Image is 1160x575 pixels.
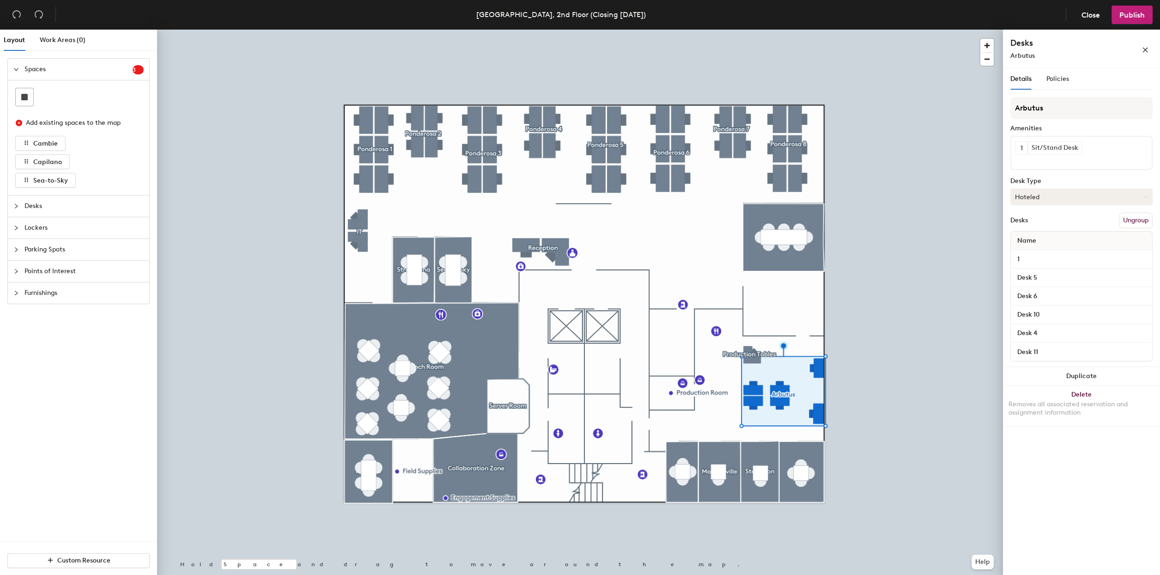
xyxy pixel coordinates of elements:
span: Parking Spots [24,239,144,260]
div: Desks [1010,217,1028,224]
span: 1 [1020,143,1023,153]
button: Help [972,555,994,569]
span: Details [1010,75,1032,83]
span: Desks [24,196,144,217]
button: DeleteRemoves all associated reservation and assignment information [1003,385,1160,426]
span: 3 [133,67,144,73]
span: Arbutus [1010,52,1035,60]
span: Publish [1119,11,1145,19]
input: Unnamed desk [1013,253,1150,266]
span: Layout [4,36,25,44]
span: Close [1081,11,1100,19]
button: Cambie [15,136,66,151]
button: 1 [1015,142,1027,154]
span: expanded [13,67,19,72]
span: collapsed [13,269,19,274]
h4: Desks [1010,37,1112,49]
div: Removes all associated reservation and assignment information [1008,400,1154,417]
span: collapsed [13,203,19,209]
span: collapsed [13,290,19,296]
span: Custom Resource [57,557,110,564]
input: Unnamed desk [1013,327,1150,340]
div: Desk Type [1010,177,1153,185]
button: Ungroup [1119,213,1153,228]
button: Sea-to-Sky [15,173,76,188]
sup: 3 [133,65,144,74]
input: Unnamed desk [1013,290,1150,303]
div: Sit/Stand Desk [1027,142,1082,154]
button: Duplicate [1003,367,1160,385]
span: Points of Interest [24,261,144,282]
span: close [1142,47,1148,53]
input: Unnamed desk [1013,308,1150,321]
input: Unnamed desk [1013,271,1150,284]
button: Redo (⌘ + ⇧ + Z) [30,6,48,24]
span: Name [1013,232,1041,249]
span: Cambie [33,140,58,147]
span: Furnishings [24,282,144,304]
span: Policies [1046,75,1069,83]
button: Undo (⌘ + Z) [7,6,26,24]
span: collapsed [13,225,19,231]
span: Lockers [24,217,144,239]
button: Publish [1111,6,1153,24]
input: Unnamed desk [1013,345,1150,358]
div: Amenities [1010,125,1153,132]
button: Close [1074,6,1108,24]
button: Hoteled [1010,189,1153,205]
span: Spaces [24,59,133,80]
button: Capilano [15,154,70,169]
span: Capilano [33,158,62,166]
span: collapsed [13,247,19,252]
button: Custom Resource [7,553,150,568]
div: Add existing spaces to the map [26,118,136,128]
div: [GEOGRAPHIC_DATA], 2nd Floor (Closing [DATE]) [476,9,646,20]
span: close-circle [16,120,22,126]
span: undo [12,10,21,19]
span: Work Areas (0) [40,36,85,44]
span: Sea-to-Sky [33,177,68,184]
